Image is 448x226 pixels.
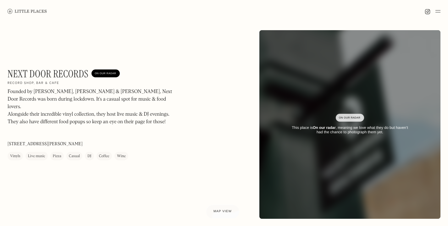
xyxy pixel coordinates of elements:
div: DJ [87,153,91,159]
div: Pizza [53,153,61,159]
h1: Next Door Records [8,68,88,80]
div: This place is , meaning we love what they do but haven’t had the chance to photograph them yet. [288,125,412,135]
a: Map view [206,205,239,218]
div: Vinyls [10,153,20,159]
p: [STREET_ADDRESS][PERSON_NAME] [8,141,83,147]
div: Wine [117,153,126,159]
p: Founded by [PERSON_NAME], [PERSON_NAME] & [PERSON_NAME], Next Door Records was born during lockdo... [8,88,177,126]
h2: Record shop, bar & cafe [8,81,59,85]
div: Live music [28,153,45,159]
p: ‍ [8,129,177,136]
div: Coffee [99,153,109,159]
div: On Our Radar [339,115,361,121]
span: Map view [213,210,232,213]
strong: On our radar [313,125,336,130]
div: On Our Radar [95,70,117,77]
div: Casual [69,153,80,159]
